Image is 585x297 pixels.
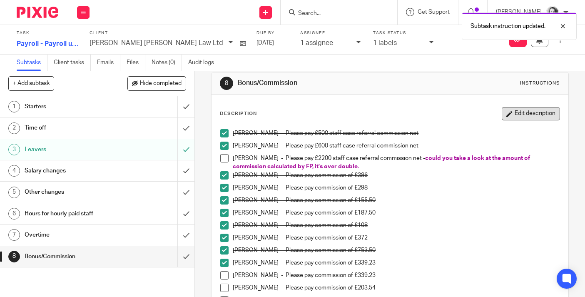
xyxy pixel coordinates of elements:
h1: Leavers [25,143,121,156]
h1: Starters [25,100,121,113]
p: [PERSON_NAME] [PERSON_NAME] Law Ltd [90,39,223,47]
div: 8 [8,251,20,262]
p: [PERSON_NAME] - Please pay commission of £155.50 [233,196,560,205]
p: [PERSON_NAME] - Please pay commission of £203.54 [233,284,560,292]
label: Client [90,30,246,36]
p: Description [220,110,257,117]
h1: Bonus/Commission [238,79,408,87]
p: [PERSON_NAME] - Please pay commission of £372 [233,234,560,242]
label: Task [17,30,79,36]
div: 6 [8,208,20,220]
button: Edit description [502,107,560,120]
p: [PERSON_NAME] - Please pay commission of £753.50 [233,246,560,255]
a: Files [127,55,145,71]
p: [PERSON_NAME] - Please pay commission of £187.50 [233,209,560,217]
h1: Hours for hourly paid staff [25,207,121,220]
div: 4 [8,165,20,177]
h1: Other changes [25,186,121,198]
p: [PERSON_NAME] - Please pay commission of £298 [233,184,560,192]
a: Subtasks [17,55,47,71]
p: [PERSON_NAME] - Please pay commission of £339.23 [233,259,560,267]
p: 1 assignee [300,39,333,47]
button: + Add subtask [8,76,54,90]
h1: Time off [25,122,121,134]
p: [PERSON_NAME] - Please pay commission of £386 [233,171,560,180]
div: 5 [8,187,20,198]
button: Hide completed [127,76,186,90]
a: Audit logs [188,55,220,71]
p: [PERSON_NAME] - Please pay commission of £339.23 [233,271,560,280]
div: 2 [8,122,20,134]
img: Pixie [17,7,58,18]
p: 1 labels [373,39,397,47]
a: Notes (0) [152,55,182,71]
p: [PERSON_NAME] - Please pay £2200 staff case referral commission net - [233,154,560,171]
div: 7 [8,229,20,241]
span: [DATE] [256,40,274,46]
p: [PERSON_NAME] - Please pay £600 staff case referral commission net [233,142,560,150]
div: 3 [8,144,20,155]
img: T1JH8BBNX-UMG48CW64-d2649b4fbe26-512.png [546,6,559,19]
p: Subtask instruction updated. [470,22,545,30]
a: Emails [97,55,120,71]
label: Due by [256,30,290,36]
p: [PERSON_NAME] - Please pay commission of £108 [233,221,560,230]
div: 1 [8,101,20,112]
div: Instructions [520,80,560,87]
a: Client tasks [54,55,91,71]
h1: Bonus/Commission [25,250,121,263]
h1: Overtime [25,229,121,241]
p: [PERSON_NAME] - Please pay £500 staff case referral commission net [233,129,560,137]
h1: Salary changes [25,165,121,177]
span: Hide completed [140,80,182,87]
div: 8 [220,77,233,90]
